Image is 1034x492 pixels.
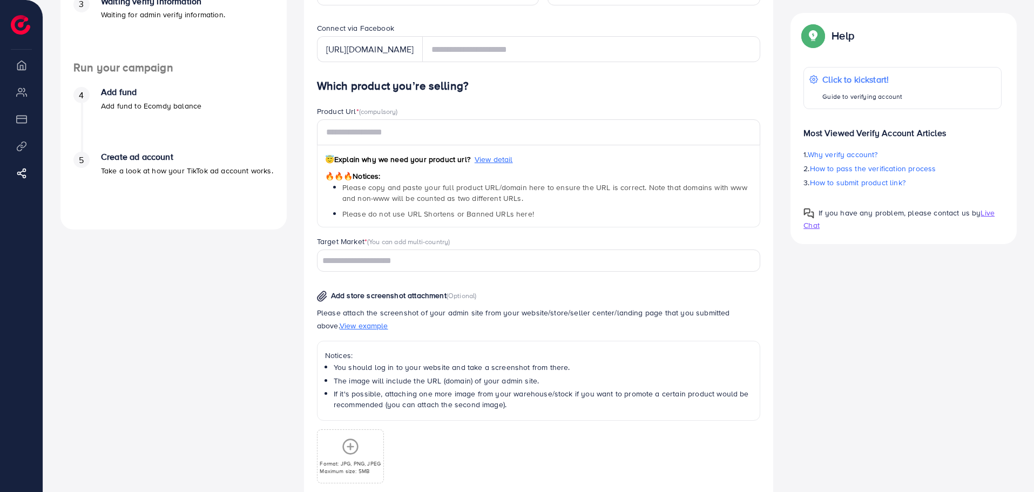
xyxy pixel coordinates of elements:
p: Maximum size: 5MB [320,467,381,475]
div: Search for option [317,250,761,272]
p: Help [832,29,854,42]
label: Target Market [317,236,450,247]
li: You should log in to your website and take a screenshot from there. [334,362,753,373]
img: img [317,291,327,302]
span: Please do not use URL Shortens or Banned URLs here! [342,208,534,219]
span: View detail [475,154,513,165]
h4: Run your campaign [60,61,287,75]
p: Notices: [325,349,753,362]
span: (compulsory) [359,106,398,116]
img: Popup guide [803,26,823,45]
span: (You can add multi-country) [367,237,450,246]
span: (Optional) [447,291,477,300]
h4: Which product you’re selling? [317,79,761,93]
p: Format: JPG, PNG, JPEG [320,460,381,467]
p: 1. [803,148,1002,161]
p: 2. [803,162,1002,175]
span: Please copy and paste your full product URL/domain here to ensure the URL is correct. Note that d... [342,182,747,204]
img: Popup guide [803,208,814,219]
p: Click to kickstart! [822,73,902,86]
h4: Add fund [101,87,201,97]
li: If it's possible, attaching one more image from your warehouse/stock if you want to promote a cer... [334,388,753,410]
label: Product Url [317,106,398,117]
span: 😇 [325,154,334,165]
label: Connect via Facebook [317,23,394,33]
li: The image will include the URL (domain) of your admin site. [334,375,753,386]
li: Add fund [60,87,287,152]
span: Why verify account? [808,149,878,160]
p: Take a look at how your TikTok ad account works. [101,164,273,177]
iframe: Chat [988,443,1026,484]
span: 🔥🔥🔥 [325,171,353,181]
span: How to pass the verification process [810,163,936,174]
p: Add fund to Ecomdy balance [101,99,201,112]
h4: Create ad account [101,152,273,162]
li: Create ad account [60,152,287,217]
span: 5 [79,154,84,166]
p: Please attach the screenshot of your admin site from your website/store/seller center/landing pag... [317,306,761,332]
p: 3. [803,176,1002,189]
span: How to submit product link? [810,177,905,188]
span: If you have any problem, please contact us by [819,207,981,218]
span: View example [340,320,388,331]
p: Guide to verifying account [822,90,902,103]
p: Waiting for admin verify information. [101,8,225,21]
input: Search for option [319,253,747,269]
span: Add store screenshot attachment [331,290,447,301]
div: [URL][DOMAIN_NAME] [317,36,423,62]
img: logo [11,15,30,35]
p: Most Viewed Verify Account Articles [803,118,1002,139]
span: Notices: [325,171,381,181]
span: Explain why we need your product url? [325,154,470,165]
span: 4 [79,89,84,102]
